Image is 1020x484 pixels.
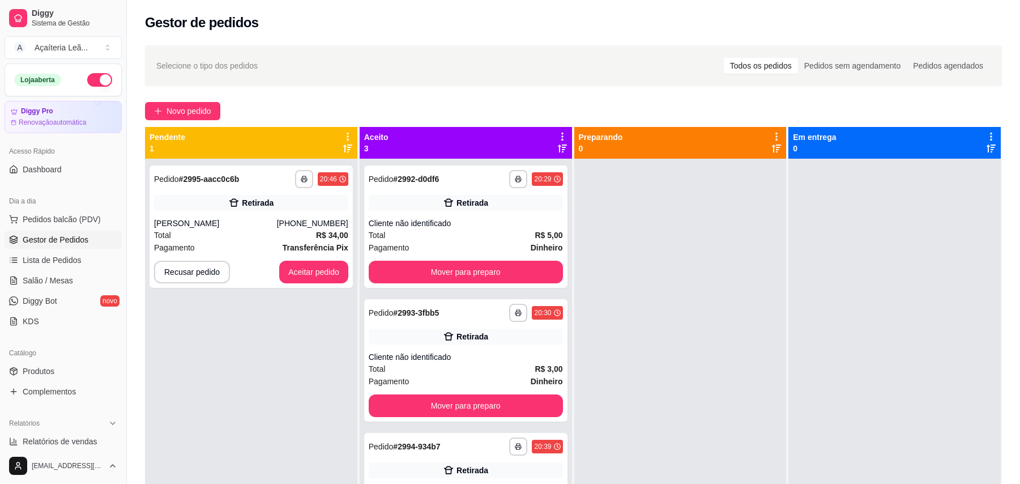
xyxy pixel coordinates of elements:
strong: # 2994-934b7 [393,442,440,451]
strong: R$ 34,00 [316,231,348,240]
div: Retirada [242,197,274,209]
div: Pedidos sem agendamento [798,58,907,74]
span: Diggy Bot [23,295,57,307]
strong: R$ 5,00 [535,231,562,240]
div: Loja aberta [14,74,61,86]
span: [EMAIL_ADDRESS][DOMAIN_NAME] [32,461,104,470]
div: 20:46 [320,175,337,184]
article: Renovação automática [19,118,86,127]
strong: # 2992-d0df6 [393,175,439,184]
button: Novo pedido [145,102,220,120]
span: Diggy [32,9,117,19]
div: Catálogo [5,344,122,362]
p: Aceito [364,131,389,143]
strong: R$ 3,00 [535,364,562,373]
p: 1 [150,143,185,154]
a: KDS [5,312,122,330]
span: Produtos [23,366,54,377]
div: Cliente não identificado [369,218,563,229]
span: Pedido [369,308,394,317]
p: 0 [579,143,623,154]
a: Lista de Pedidos [5,251,122,269]
div: Todos os pedidos [724,58,798,74]
span: Lista de Pedidos [23,254,82,266]
button: [EMAIL_ADDRESS][DOMAIN_NAME] [5,452,122,479]
button: Select a team [5,36,122,59]
span: KDS [23,316,39,327]
span: Novo pedido [167,105,211,117]
div: Acesso Rápido [5,142,122,160]
span: Pedidos balcão (PDV) [23,214,101,225]
a: Dashboard [5,160,122,179]
span: Sistema de Gestão [32,19,117,28]
span: Pedido [369,442,394,451]
div: 20:39 [534,442,551,451]
button: Recusar pedido [154,261,230,283]
span: Relatórios de vendas [23,436,97,447]
span: Pagamento [369,241,409,254]
span: Total [154,229,171,241]
span: Gestor de Pedidos [23,234,88,245]
article: Diggy Pro [21,107,53,116]
div: Retirada [456,465,488,476]
span: Total [369,229,386,241]
span: Pagamento [369,375,409,388]
span: A [14,42,25,53]
a: Diggy ProRenovaçãoautomática [5,101,122,133]
span: Pagamento [154,241,195,254]
span: Relatórios [9,419,40,428]
a: Diggy Botnovo [5,292,122,310]
span: Pedido [154,175,179,184]
span: Salão / Mesas [23,275,73,286]
div: Retirada [456,331,488,342]
strong: Dinheiro [531,377,563,386]
div: Retirada [456,197,488,209]
a: Salão / Mesas [5,271,122,290]
span: Pedido [369,175,394,184]
a: DiggySistema de Gestão [5,5,122,32]
button: Pedidos balcão (PDV) [5,210,122,228]
p: Em entrega [793,131,836,143]
a: Gestor de Pedidos [5,231,122,249]
div: 20:30 [534,308,551,317]
div: 20:29 [534,175,551,184]
span: Total [369,363,386,375]
div: [PERSON_NAME] [154,218,277,229]
div: Açaíteria Leã ... [35,42,88,53]
p: 3 [364,143,389,154]
span: Complementos [23,386,76,397]
button: Mover para preparo [369,394,563,417]
p: 0 [793,143,836,154]
p: Pendente [150,131,185,143]
div: Cliente não identificado [369,351,563,363]
strong: # 2993-3fbb5 [393,308,439,317]
strong: Transferência Pix [283,243,348,252]
span: Dashboard [23,164,62,175]
a: Produtos [5,362,122,380]
div: Dia a dia [5,192,122,210]
div: [PHONE_NUMBER] [277,218,348,229]
button: Aceitar pedido [279,261,348,283]
a: Complementos [5,383,122,401]
div: Pedidos agendados [907,58,989,74]
strong: Dinheiro [531,243,563,252]
h2: Gestor de pedidos [145,14,259,32]
span: plus [154,107,162,115]
a: Relatórios de vendas [5,432,122,451]
button: Mover para preparo [369,261,563,283]
span: Selecione o tipo dos pedidos [156,60,258,72]
button: Alterar Status [87,73,112,87]
p: Preparando [579,131,623,143]
strong: # 2995-aacc0c6b [179,175,240,184]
